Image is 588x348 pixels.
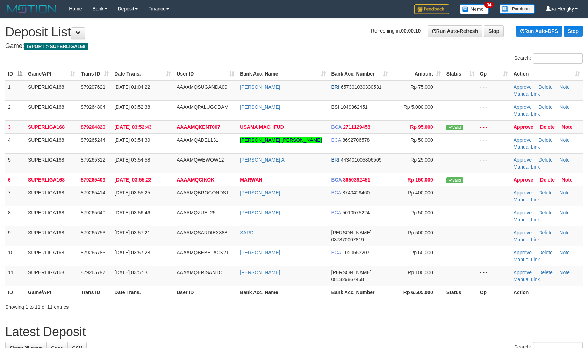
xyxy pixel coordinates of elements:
a: Approve [514,250,532,255]
a: Manual Link [514,277,540,282]
a: Manual Link [514,164,540,170]
td: SUPERLIGA168 [25,133,78,153]
span: AAAAMQSARDIEX888 [177,230,227,235]
th: Bank Acc. Number [329,286,391,299]
span: Copy 8650392451 to clipboard [343,177,370,183]
a: Approve [514,84,532,90]
td: - - - [477,80,511,101]
img: Button%20Memo.svg [460,4,489,14]
a: Manual Link [514,144,540,150]
span: Copy 081329867458 to clipboard [331,277,364,282]
th: Bank Acc. Name: activate to sort column ascending [237,68,328,80]
a: Delete [538,190,552,196]
span: [DATE] 03:52:38 [114,104,150,110]
a: Delete [538,210,552,215]
th: Game/API: activate to sort column ascending [25,68,78,80]
span: AAAAMQADEL131 [177,137,218,143]
a: SARDI [240,230,255,235]
a: Approve [514,124,533,130]
a: Approve [514,157,532,163]
td: - - - [477,133,511,153]
span: Rp 5,000,000 [404,104,433,110]
span: Copy 657301030330531 to clipboard [341,84,382,90]
a: Delete [538,137,552,143]
a: [PERSON_NAME] [240,84,280,90]
span: Valid transaction [446,177,463,183]
a: Delete [538,270,552,275]
a: Delete [540,124,555,130]
a: USAMA MACHFUD [240,124,284,130]
a: Note [562,124,573,130]
span: AAAAMQWEWOW12 [177,157,224,163]
span: AAAAMQSUGANDA09 [177,84,227,90]
span: [DATE] 03:56:46 [114,210,150,215]
span: Copy 8740429460 to clipboard [342,190,370,196]
span: 879264820 [81,124,105,130]
span: Refreshing in: [371,28,421,34]
span: Copy 1049362451 to clipboard [340,104,368,110]
span: 879265753 [81,230,105,235]
label: Search: [514,53,583,64]
a: Note [559,190,570,196]
td: 4 [5,133,25,153]
a: Manual Link [514,257,540,262]
a: Approve [514,104,532,110]
span: AAAAMQPALUGODAM [177,104,228,110]
a: Delete [538,250,552,255]
th: Action [511,286,583,299]
td: 3 [5,120,25,133]
span: Rp 50,000 [410,210,433,215]
a: [PERSON_NAME] [240,210,280,215]
a: [PERSON_NAME] [240,104,280,110]
a: Approve [514,210,532,215]
span: 879264804 [81,104,105,110]
a: Manual Link [514,217,540,222]
span: AAAAMQZUEL25 [177,210,215,215]
a: Delete [538,157,552,163]
span: 879265312 [81,157,105,163]
span: [PERSON_NAME] [331,230,372,235]
td: 1 [5,80,25,101]
a: Note [559,84,570,90]
span: BRI [331,157,339,163]
span: AAAAMQBROGONDS1 [177,190,229,196]
td: - - - [477,100,511,120]
span: BCA [331,137,341,143]
a: Run Auto-DPS [516,26,562,37]
td: - - - [477,186,511,206]
a: Manual Link [514,237,540,242]
span: BCA [331,124,342,130]
span: Rp 100,000 [408,270,433,275]
span: BCA [331,250,341,255]
span: 879265244 [81,137,105,143]
td: SUPERLIGA168 [25,226,78,246]
a: Delete [540,177,555,183]
strong: 00:00:10 [401,28,421,34]
th: Action: activate to sort column ascending [511,68,583,80]
td: - - - [477,206,511,226]
th: Date Trans. [112,286,174,299]
a: MARWAN [240,177,262,183]
a: Approve [514,137,532,143]
th: Trans ID [78,286,112,299]
a: [PERSON_NAME] [240,250,280,255]
h1: Latest Deposit [5,325,583,339]
th: Amount: activate to sort column ascending [391,68,444,80]
span: 879265783 [81,250,105,255]
td: SUPERLIGA168 [25,266,78,286]
a: Note [562,177,573,183]
span: 879207621 [81,84,105,90]
th: Op [477,286,511,299]
img: Feedback.jpg [414,4,449,14]
a: Stop [564,26,583,37]
span: Copy 087870007819 to clipboard [331,237,364,242]
td: 11 [5,266,25,286]
a: Delete [538,104,552,110]
span: Copy 1020553207 to clipboard [342,250,370,255]
span: Rp 50,000 [410,137,433,143]
a: Run Auto-Refresh [428,25,482,37]
th: ID: activate to sort column descending [5,68,25,80]
a: Approve [514,190,532,196]
a: Manual Link [514,197,540,203]
a: Delete [538,84,552,90]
